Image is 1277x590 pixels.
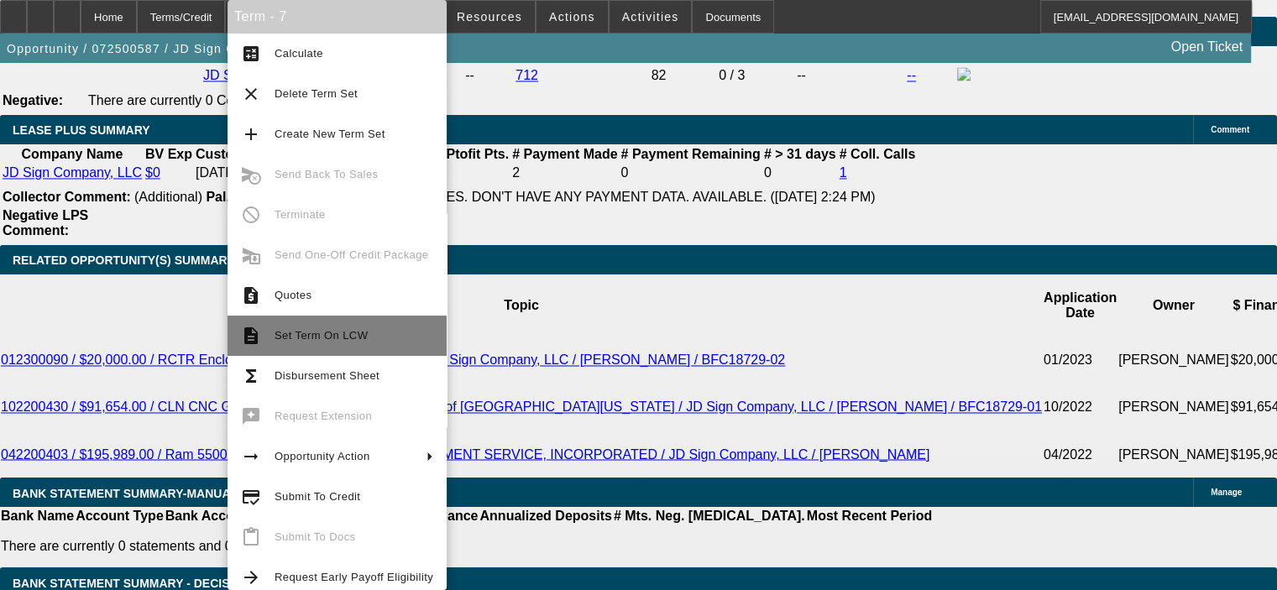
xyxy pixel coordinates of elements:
[907,68,916,82] a: --
[3,165,142,180] a: JD Sign Company, LLC
[275,571,433,583] span: Request Early Payoff Eligibility
[1043,337,1117,384] td: 01/2023
[88,93,444,107] span: There are currently 0 Comments entered on this opportunity
[1117,274,1230,337] th: Owner
[3,208,88,238] b: Negative LPS Comment:
[13,123,150,137] span: LEASE PLUS SUMMARY
[275,329,368,342] span: Set Term On LCW
[275,490,360,503] span: Submit To Credit
[3,190,131,204] b: Collector Comment:
[622,10,679,23] span: Activities
[719,68,793,83] div: 0 / 3
[241,446,261,467] mat-icon: arrow_right_alt
[145,147,192,161] b: BV Exp
[1,446,929,461] a: 042200403 / $195,989.00 / Ram 5500 / CONSOLIDATED UTILITY EQUIPMENT SERVICE, INCORPORATED / JD Si...
[196,147,298,161] b: Customer Since
[796,66,904,85] td: --
[516,68,538,82] a: 712
[763,164,837,181] td: 0
[1043,384,1117,431] td: 10/2022
[444,1,535,33] button: Resources
[145,165,160,180] a: $0
[134,190,202,204] span: (Additional)
[613,507,806,524] th: # Mts. Neg. [MEDICAL_DATA].
[549,10,595,23] span: Actions
[241,124,261,144] mat-icon: add
[275,450,370,462] span: Opportunity Action
[7,42,439,55] span: Opportunity / 072500587 / JD Sign Company, LLC / [PERSON_NAME]
[1043,274,1117,337] th: Application Date
[957,67,971,81] img: facebook-icon.png
[301,190,875,204] span: THEY ARE SOLD LEASES. DON'T HAVE ANY PAYMENT DATA. AVAILABLE. ([DATE] 2:24 PM)
[610,1,692,33] button: Activities
[3,93,63,107] b: Negative:
[195,164,299,181] td: [DATE]
[165,507,284,524] th: Bank Account NO.
[275,128,385,140] span: Create New Term Set
[241,567,261,587] mat-icon: arrow_forward
[206,190,298,204] b: Pal, Abhishek:
[1117,384,1230,431] td: [PERSON_NAME]
[203,68,343,82] a: JD Sign Company, LLC
[512,147,617,161] b: # Payment Made
[13,486,238,499] span: BANK STATEMENT SUMMARY-MANUAL
[275,369,379,382] span: Disbursement Sheet
[1,352,785,367] a: 012300090 / $20,000.00 / RCTR Enclosed Trailer / Third Party Vendor / JD Sign Company, LLC / [PER...
[457,10,522,23] span: Resources
[620,147,760,161] b: # Payment Remaining
[464,66,513,85] td: --
[840,165,847,180] a: 1
[840,147,916,161] b: # Coll. Calls
[241,285,261,305] mat-icon: request_quote
[241,44,261,64] mat-icon: calculate
[13,576,291,589] span: Bank Statement Summary - Decision Logic
[241,326,261,346] mat-icon: description
[1117,431,1230,478] td: [PERSON_NAME]
[241,84,261,104] mat-icon: clear
[806,507,933,524] th: Most Recent Period
[1,399,1042,414] a: 102200430 / $91,654.00 / CLN CNC Graphics Finisher 6x12 Router / CLN of [GEOGRAPHIC_DATA][US_STAT...
[1117,337,1230,384] td: [PERSON_NAME]
[241,366,261,386] mat-icon: functions
[620,164,761,181] td: 0
[764,147,836,161] b: # > 31 days
[241,487,261,507] mat-icon: credit_score
[275,87,358,100] span: Delete Term Set
[13,253,234,267] span: RELATED OPPORTUNITY(S) SUMMARY
[511,164,618,181] td: 2
[479,507,612,524] th: Annualized Deposits
[275,47,323,60] span: Calculate
[22,147,123,161] b: Company Name
[536,1,608,33] button: Actions
[226,1,320,33] button: Application
[652,68,715,83] div: 82
[1043,431,1117,478] td: 04/2022
[75,507,165,524] th: Account Type
[1,538,932,553] p: There are currently 0 statements and 0 details entered on this opportunity
[1211,125,1249,134] span: Comment
[275,289,311,301] span: Quotes
[1211,488,1242,497] span: Manage
[1164,33,1249,61] a: Open Ticket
